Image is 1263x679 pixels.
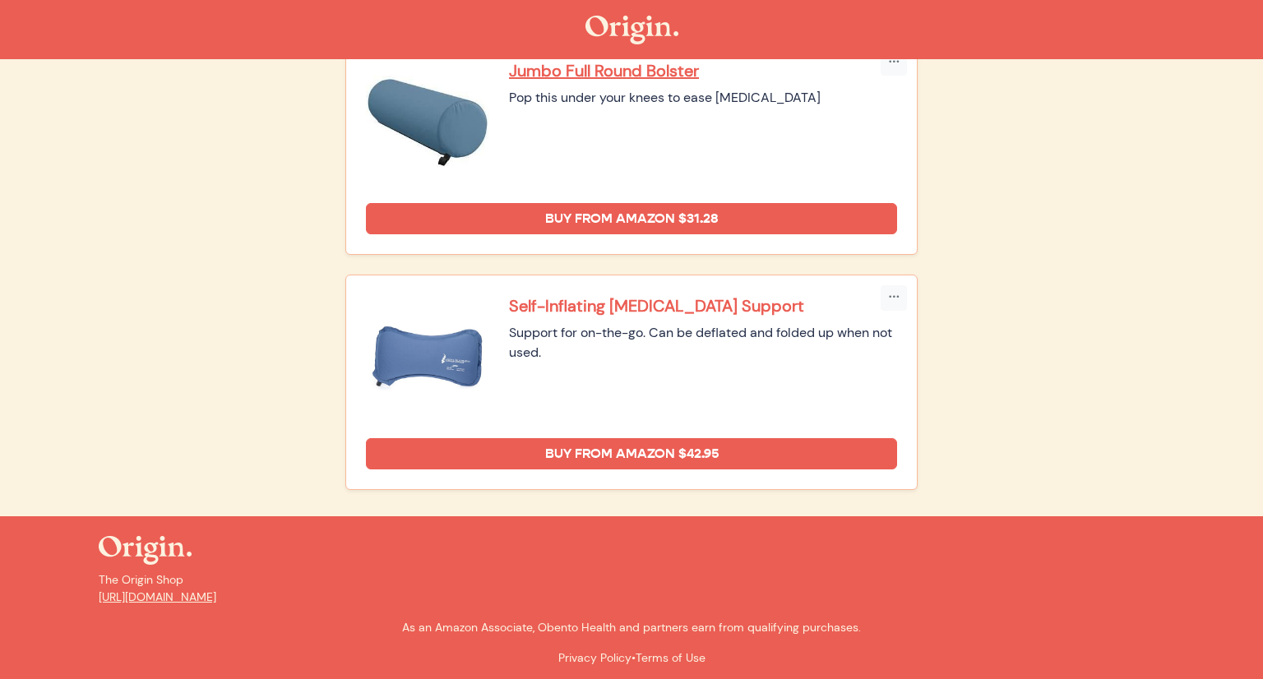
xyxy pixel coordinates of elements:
a: Jumbo Full Round Bolster [509,60,897,81]
img: Jumbo Full Round Bolster [366,60,489,183]
a: Buy from Amazon $42.95 [366,438,897,469]
div: Pop this under your knees to ease [MEDICAL_DATA] [509,88,897,108]
a: [URL][DOMAIN_NAME] [99,589,216,604]
a: Terms of Use [636,650,706,665]
img: Self-Inflating Lumbar Support [366,295,489,418]
img: The Origin Shop [585,16,678,44]
a: Self-Inflating [MEDICAL_DATA] Support [509,295,897,316]
div: Support for on-the-go. Can be deflated and folded up when not used. [509,323,897,363]
a: Buy from Amazon $31.28 [366,203,897,234]
img: The Origin Shop [99,536,192,565]
p: The Origin Shop [99,571,1164,606]
p: As an Amazon Associate, Obento Health and partners earn from qualifying purchases. [99,619,1164,636]
a: Privacy Policy [558,650,631,665]
p: • [99,649,1164,667]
